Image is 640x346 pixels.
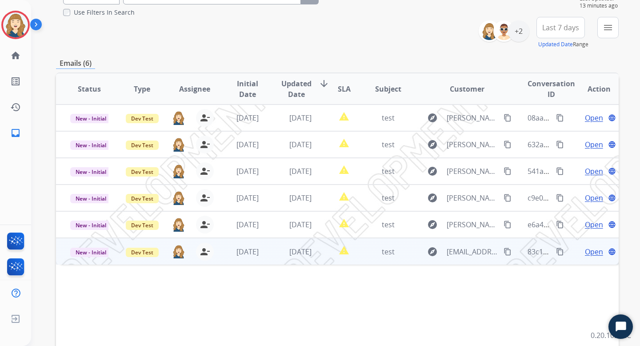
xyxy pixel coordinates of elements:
[134,84,150,94] span: Type
[172,217,185,231] img: agent-avatar
[200,166,210,177] mat-icon: person_remove
[10,50,21,61] mat-icon: home
[319,78,329,89] mat-icon: arrow_downward
[382,140,395,149] span: test
[126,221,159,230] span: Dev Test
[172,111,185,125] img: agent-avatar
[608,141,616,149] mat-icon: language
[447,246,498,257] span: [EMAIL_ADDRESS][DOMAIN_NAME] ,[PERSON_NAME][EMAIL_ADDRESS][DOMAIN_NAME]" <[PERSON_NAME][EMAIL_ADD...
[556,248,564,256] mat-icon: content_copy
[126,194,159,203] span: Dev Test
[236,247,259,257] span: [DATE]
[70,114,112,123] span: New - Initial
[339,111,349,122] mat-icon: report_problem
[427,193,438,203] mat-icon: explore
[608,194,616,202] mat-icon: language
[536,17,585,38] button: Last 7 days
[447,139,498,150] span: [PERSON_NAME][EMAIL_ADDRESS][DOMAIN_NAME]
[508,20,529,42] div: +2
[538,41,573,48] button: Updated Date
[339,191,349,202] mat-icon: report_problem
[382,166,395,176] span: test
[450,84,484,94] span: Customer
[10,76,21,87] mat-icon: list_alt
[236,193,259,203] span: [DATE]
[289,166,312,176] span: [DATE]
[556,194,564,202] mat-icon: content_copy
[3,12,28,37] img: avatar
[504,221,512,229] mat-icon: content_copy
[585,246,603,257] span: Open
[447,166,498,177] span: [PERSON_NAME][EMAIL_ADDRESS][DOMAIN_NAME]
[179,84,210,94] span: Assignee
[585,166,603,177] span: Open
[236,166,259,176] span: [DATE]
[200,113,210,123] mat-icon: person_remove
[382,247,395,257] span: test
[338,84,351,94] span: SLA
[289,247,312,257] span: [DATE]
[10,102,21,113] mat-icon: history
[70,221,112,230] span: New - Initial
[172,137,185,151] img: agent-avatar
[126,141,159,150] span: Dev Test
[375,84,401,94] span: Subject
[200,193,210,203] mat-icon: person_remove
[556,167,564,175] mat-icon: content_copy
[427,246,438,257] mat-icon: explore
[281,78,312,100] span: Updated Date
[427,219,438,230] mat-icon: explore
[447,219,498,230] span: [PERSON_NAME][EMAIL_ADDRESS][DOMAIN_NAME]
[556,221,564,229] mat-icon: content_copy
[427,166,438,177] mat-icon: explore
[608,167,616,175] mat-icon: language
[538,40,588,48] span: Range
[585,113,603,123] span: Open
[382,220,395,229] span: test
[608,248,616,256] mat-icon: language
[200,219,210,230] mat-icon: person_remove
[339,165,349,175] mat-icon: report_problem
[56,58,95,69] p: Emails (6)
[504,167,512,175] mat-icon: content_copy
[382,113,395,123] span: test
[427,139,438,150] mat-icon: explore
[10,128,21,138] mat-icon: inbox
[339,245,349,256] mat-icon: report_problem
[566,73,619,105] th: Action
[339,138,349,149] mat-icon: report_problem
[504,114,512,122] mat-icon: content_copy
[200,246,210,257] mat-icon: person_remove
[289,220,312,229] span: [DATE]
[603,22,613,33] mat-icon: menu
[608,221,616,229] mat-icon: language
[556,141,564,149] mat-icon: content_copy
[236,220,259,229] span: [DATE]
[78,84,101,94] span: Status
[289,140,312,149] span: [DATE]
[236,140,259,149] span: [DATE]
[70,194,112,203] span: New - Initial
[289,113,312,123] span: [DATE]
[585,219,603,230] span: Open
[172,245,185,258] img: agent-avatar
[556,114,564,122] mat-icon: content_copy
[70,248,112,257] span: New - Initial
[585,193,603,203] span: Open
[172,164,185,178] img: agent-avatar
[504,194,512,202] mat-icon: content_copy
[236,113,259,123] span: [DATE]
[504,141,512,149] mat-icon: content_copy
[427,113,438,123] mat-icon: explore
[70,167,112,177] span: New - Initial
[339,218,349,229] mat-icon: report_problem
[528,78,575,100] span: Conversation ID
[289,193,312,203] span: [DATE]
[580,2,619,9] span: 13 minutes ago
[126,114,159,123] span: Dev Test
[447,193,498,203] span: [PERSON_NAME][EMAIL_ADDRESS][DOMAIN_NAME]
[70,141,112,150] span: New - Initial
[126,248,159,257] span: Dev Test
[608,114,616,122] mat-icon: language
[74,8,135,17] label: Use Filters In Search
